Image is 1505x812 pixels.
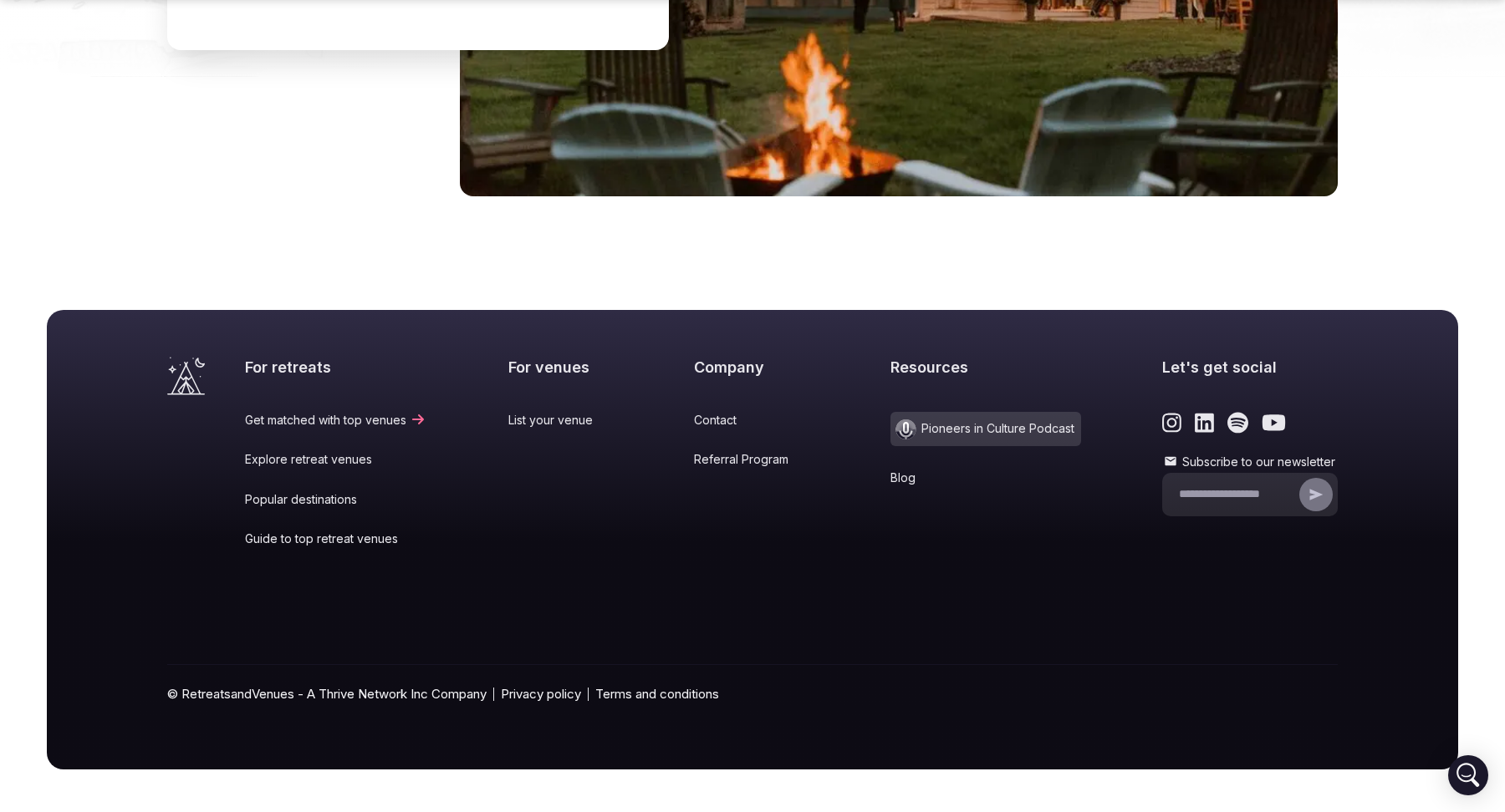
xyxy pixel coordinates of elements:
[1262,412,1286,434] a: Link to the retreats and venues Youtube page
[245,491,426,508] a: Popular destinations
[694,357,809,378] h2: Company
[245,530,426,547] a: Guide to top retreat venues
[501,685,581,703] a: Privacy policy
[694,412,809,429] a: Contact
[1195,412,1214,434] a: Link to the retreats and venues LinkedIn page
[1448,755,1488,795] div: Open Intercom Messenger
[694,451,809,468] a: Referral Program
[890,357,1081,378] h2: Resources
[245,357,426,378] h2: For retreats
[167,357,205,395] a: Visit the homepage
[508,412,613,429] a: List your venue
[167,665,1338,736] div: © RetreatsandVenues - A Thrive Network Inc Company
[890,469,1081,486] a: Blog
[508,357,613,378] h2: For venues
[595,685,719,703] a: Terms and conditions
[890,412,1081,446] a: Pioneers in Culture Podcast
[1227,412,1248,434] a: Link to the retreats and venues Spotify page
[245,412,426,429] a: Get matched with top venues
[1162,412,1181,434] a: Link to the retreats and venues Instagram page
[1162,357,1338,378] h2: Let's get social
[1162,454,1338,470] label: Subscribe to our newsletter
[245,451,426,468] a: Explore retreat venues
